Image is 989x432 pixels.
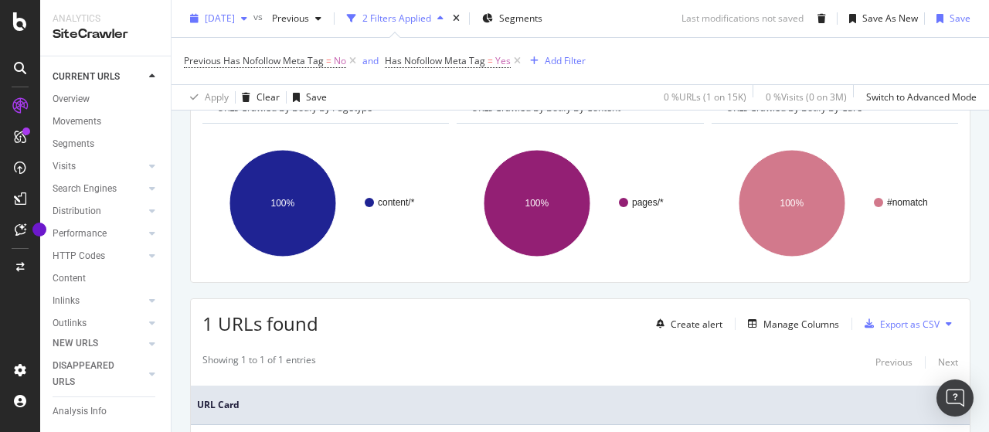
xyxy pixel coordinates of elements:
div: Content [53,270,86,287]
a: Visits [53,158,144,175]
button: Previous [875,353,913,372]
a: NEW URLS [53,335,144,352]
div: DISAPPEARED URLS [53,358,131,390]
button: Previous [266,6,328,31]
div: Save [306,90,327,104]
div: Save As New [862,12,918,25]
div: Apply [205,90,229,104]
button: Save [287,85,327,110]
div: Showing 1 to 1 of 1 entries [202,353,316,372]
div: SiteCrawler [53,26,158,43]
button: Segments [476,6,549,31]
button: Manage Columns [742,315,839,333]
button: Add Filter [524,52,586,70]
button: Save [930,6,970,31]
span: URLs Crawled By Botify By care [726,101,862,114]
text: 100% [271,198,295,209]
a: Segments [53,136,160,152]
div: CURRENT URLS [53,69,120,85]
span: = [326,54,331,67]
button: Save As New [843,6,918,31]
span: URL Card [197,398,952,412]
span: URLs Crawled By Botify By content [471,101,620,114]
div: Clear [257,90,280,104]
text: 100% [525,198,549,209]
div: HTTP Codes [53,248,105,264]
div: Movements [53,114,101,130]
div: Segments [53,136,94,152]
div: Analysis Info [53,403,107,420]
span: Yes [495,50,511,72]
button: Create alert [650,311,722,336]
div: Performance [53,226,107,242]
div: Previous [875,355,913,369]
span: Segments [499,12,542,25]
span: = [488,54,493,67]
div: Next [938,355,958,369]
text: pages/* [632,197,664,208]
text: #nomatch [887,197,928,208]
a: Movements [53,114,160,130]
a: CURRENT URLS [53,69,144,85]
div: 0 % URLs ( 1 on 15K ) [664,90,746,104]
div: Visits [53,158,76,175]
span: vs [253,10,266,23]
a: HTTP Codes [53,248,144,264]
div: Tooltip anchor [32,223,46,236]
a: DISAPPEARED URLS [53,358,144,390]
div: 0 % Visits ( 0 on 3M ) [766,90,847,104]
button: Switch to Advanced Mode [860,85,977,110]
div: Open Intercom Messenger [936,379,974,417]
div: Create alert [671,318,722,331]
button: Clear [236,85,280,110]
span: 1 URLs found [202,311,318,336]
div: Inlinks [53,293,80,309]
span: Has Nofollow Meta Tag [385,54,485,67]
div: times [450,11,463,26]
a: Distribution [53,203,144,219]
span: No [334,50,346,72]
div: NEW URLS [53,335,98,352]
div: Save [950,12,970,25]
svg: A chart. [202,136,445,270]
span: URLs Crawled By Botify By pagetype [217,101,372,114]
a: Performance [53,226,144,242]
svg: A chart. [712,136,954,270]
div: Last modifications not saved [681,12,804,25]
button: and [362,53,379,68]
button: Export as CSV [858,311,940,336]
button: [DATE] [184,6,253,31]
span: 2025 Oct. 5th [205,12,235,25]
div: Search Engines [53,181,117,197]
div: Export as CSV [880,318,940,331]
div: Manage Columns [763,318,839,331]
div: Analytics [53,12,158,26]
a: Outlinks [53,315,144,332]
div: Outlinks [53,315,87,332]
div: Distribution [53,203,101,219]
button: Next [938,353,958,372]
div: and [362,54,379,67]
svg: A chart. [457,136,699,270]
div: 2 Filters Applied [362,12,431,25]
a: Search Engines [53,181,144,197]
a: Inlinks [53,293,144,309]
button: Apply [184,85,229,110]
text: content/* [378,197,415,208]
span: Previous [266,12,309,25]
a: Content [53,270,160,287]
a: Overview [53,91,160,107]
div: Overview [53,91,90,107]
span: Previous Has Nofollow Meta Tag [184,54,324,67]
div: Add Filter [545,54,586,67]
text: 100% [780,198,804,209]
div: Switch to Advanced Mode [866,90,977,104]
a: Analysis Info [53,403,160,420]
button: 2 Filters Applied [341,6,450,31]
